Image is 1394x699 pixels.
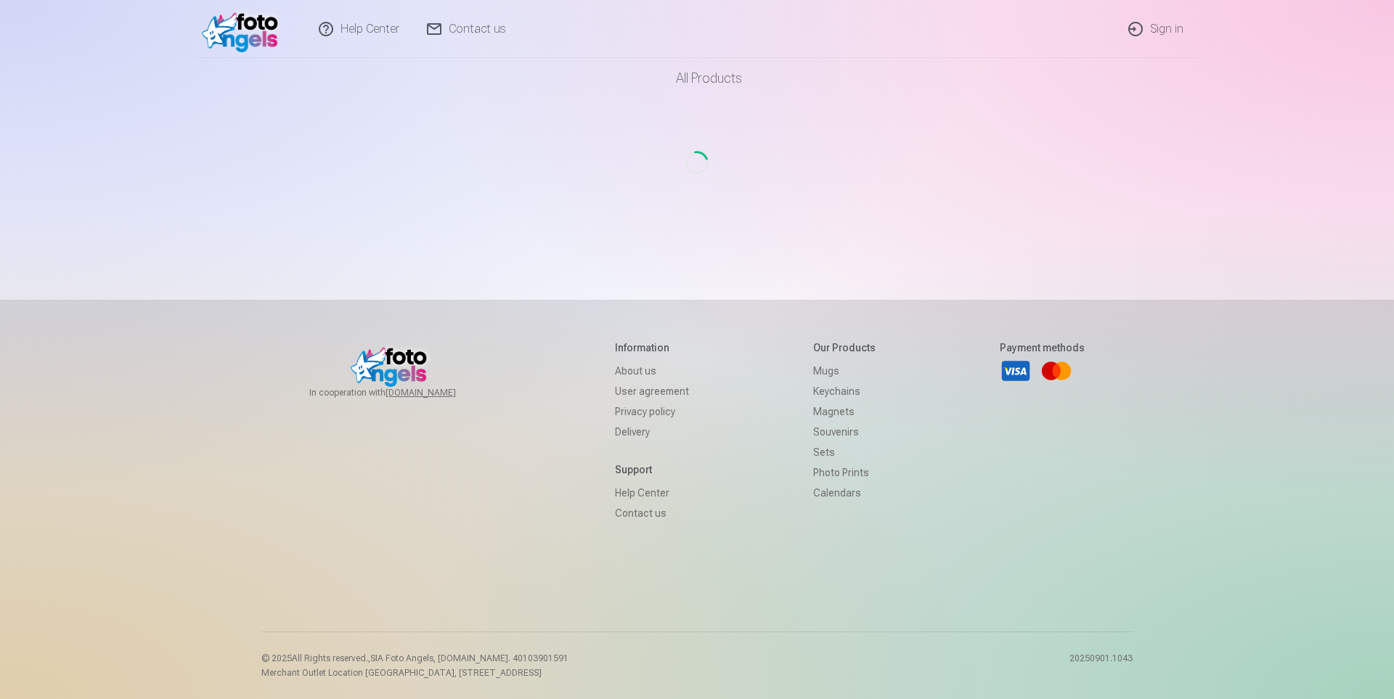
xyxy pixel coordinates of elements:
img: /v1 [202,6,285,52]
a: Calendars [813,483,876,503]
a: Visa [1000,355,1032,387]
p: Merchant Outlet Location [GEOGRAPHIC_DATA], [STREET_ADDRESS] [261,667,568,679]
a: Keychains [813,381,876,401]
a: Magnets [813,401,876,422]
h5: Information [615,340,689,355]
h5: Payment methods [1000,340,1085,355]
p: © 2025 All Rights reserved. , [261,653,568,664]
a: Photo prints [813,462,876,483]
a: Privacy policy [615,401,689,422]
a: User agreement [615,381,689,401]
a: Sets [813,442,876,462]
a: Contact us [615,503,689,523]
a: All products [635,58,759,99]
a: Mugs [813,361,876,381]
span: In cooperation with [309,387,491,398]
a: About us [615,361,689,381]
a: Souvenirs [813,422,876,442]
a: [DOMAIN_NAME] [386,387,491,398]
span: SIA Foto Angels, [DOMAIN_NAME]. 40103901591 [370,653,568,663]
p: 20250901.1043 [1069,653,1133,679]
h5: Support [615,462,689,477]
a: Mastercard [1040,355,1072,387]
a: Help Center [615,483,689,503]
a: Delivery [615,422,689,442]
h5: Our products [813,340,876,355]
